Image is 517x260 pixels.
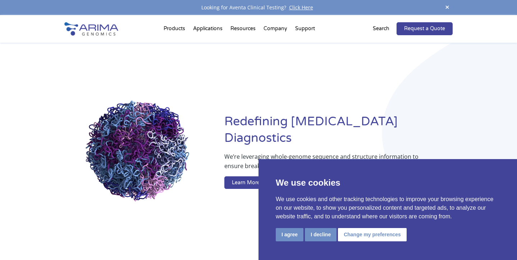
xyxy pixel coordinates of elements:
a: Request a Quote [397,22,453,35]
button: Change my preferences [338,228,407,241]
p: We use cookies [276,176,500,189]
p: We’re leveraging whole-genome sequence and structure information to ensure breakthrough therapies... [224,152,424,176]
button: I decline [305,228,337,241]
h1: Redefining [MEDICAL_DATA] Diagnostics [224,113,453,152]
a: Click Here [286,4,316,11]
p: Search [373,24,389,33]
div: Looking for Aventa Clinical Testing? [64,3,453,12]
img: Arima-Genomics-logo [64,22,118,36]
button: I agree [276,228,303,241]
p: We use cookies and other tracking technologies to improve your browsing experience on our website... [276,195,500,221]
a: Learn More [224,176,267,189]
